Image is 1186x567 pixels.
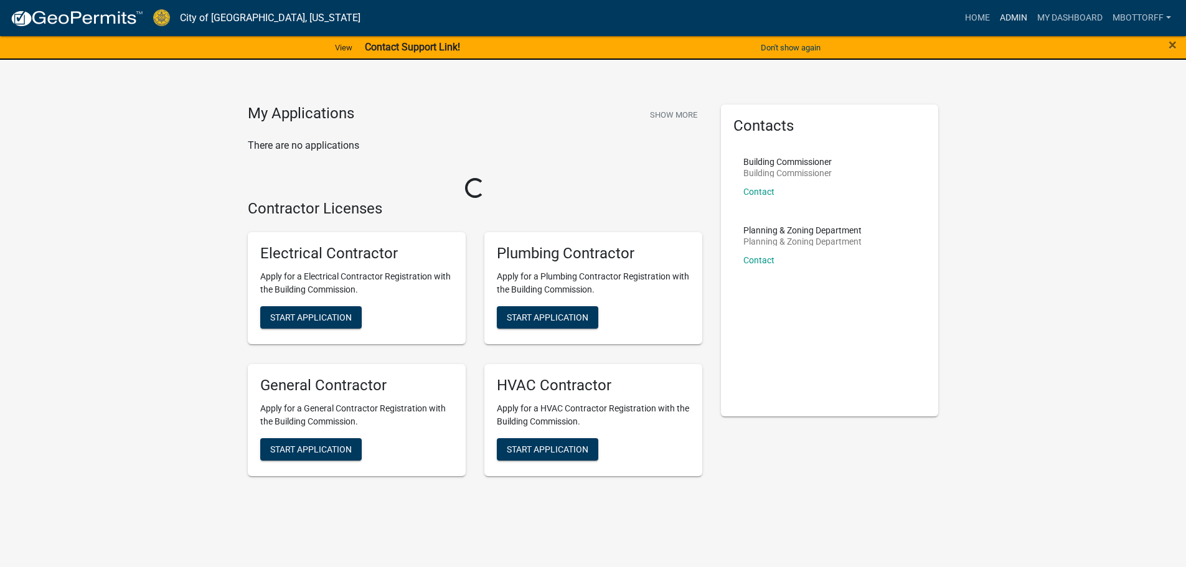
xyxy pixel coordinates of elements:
[743,157,832,166] p: Building Commissioner
[507,312,588,322] span: Start Application
[248,105,354,123] h4: My Applications
[497,402,690,428] p: Apply for a HVAC Contractor Registration with the Building Commission.
[248,138,702,153] p: There are no applications
[270,312,352,322] span: Start Application
[330,37,357,58] a: View
[497,377,690,395] h5: HVAC Contractor
[743,169,832,177] p: Building Commissioner
[260,438,362,461] button: Start Application
[743,187,774,197] a: Contact
[248,200,702,218] h4: Contractor Licenses
[497,306,598,329] button: Start Application
[995,6,1032,30] a: Admin
[260,270,453,296] p: Apply for a Electrical Contractor Registration with the Building Commission.
[645,105,702,125] button: Show More
[1169,36,1177,54] span: ×
[733,117,926,135] h5: Contacts
[365,41,460,53] strong: Contact Support Link!
[153,9,170,26] img: City of Jeffersonville, Indiana
[260,245,453,263] h5: Electrical Contractor
[1169,37,1177,52] button: Close
[743,237,862,246] p: Planning & Zoning Department
[756,37,826,58] button: Don't show again
[960,6,995,30] a: Home
[1032,6,1108,30] a: My Dashboard
[260,402,453,428] p: Apply for a General Contractor Registration with the Building Commission.
[497,270,690,296] p: Apply for a Plumbing Contractor Registration with the Building Commission.
[497,245,690,263] h5: Plumbing Contractor
[743,255,774,265] a: Contact
[1108,6,1176,30] a: Mbottorff
[497,438,598,461] button: Start Application
[270,444,352,454] span: Start Application
[180,7,360,29] a: City of [GEOGRAPHIC_DATA], [US_STATE]
[260,306,362,329] button: Start Application
[260,377,453,395] h5: General Contractor
[507,444,588,454] span: Start Application
[743,226,862,235] p: Planning & Zoning Department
